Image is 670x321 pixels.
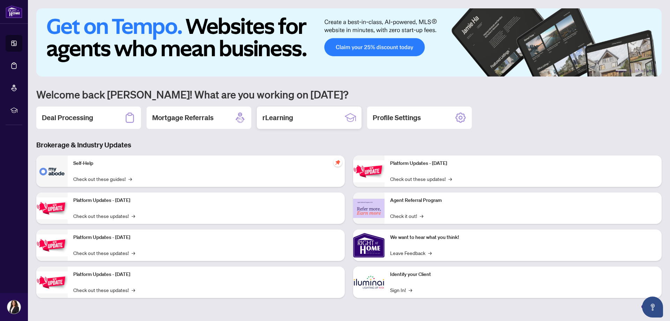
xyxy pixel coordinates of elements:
[390,286,412,294] a: Sign In!→
[36,140,662,150] h3: Brokerage & Industry Updates
[73,175,132,183] a: Check out these guides!→
[36,88,662,101] h1: Welcome back [PERSON_NAME]! What are you working on [DATE]?
[36,8,662,76] img: Slide 0
[353,160,385,182] img: Platform Updates - June 23, 2025
[132,249,135,257] span: →
[36,234,68,256] img: Platform Updates - July 21, 2025
[152,113,214,123] h2: Mortgage Referrals
[448,175,452,183] span: →
[630,70,632,72] button: 2
[36,155,68,187] img: Self-Help
[73,271,339,278] p: Platform Updates - [DATE]
[390,160,656,167] p: Platform Updates - [DATE]
[390,212,423,220] a: Check it out!→
[73,197,339,204] p: Platform Updates - [DATE]
[641,70,643,72] button: 4
[353,229,385,261] img: We want to hear what you think!
[132,212,135,220] span: →
[6,5,22,18] img: logo
[652,70,655,72] button: 6
[132,286,135,294] span: →
[390,249,432,257] a: Leave Feedback→
[646,70,649,72] button: 5
[353,199,385,218] img: Agent Referral Program
[36,197,68,219] img: Platform Updates - September 16, 2025
[73,234,339,241] p: Platform Updates - [DATE]
[420,212,423,220] span: →
[128,175,132,183] span: →
[390,271,656,278] p: Identify your Client
[334,158,342,167] span: pushpin
[353,267,385,298] img: Identify your Client
[390,197,656,204] p: Agent Referral Program
[373,113,421,123] h2: Profile Settings
[428,249,432,257] span: →
[73,160,339,167] p: Self-Help
[262,113,293,123] h2: rLearning
[73,249,135,257] a: Check out these updates!→
[642,297,663,318] button: Open asap
[42,113,93,123] h2: Deal Processing
[635,70,638,72] button: 3
[73,286,135,294] a: Check out these updates!→
[7,300,21,314] img: Profile Icon
[390,175,452,183] a: Check out these updates!→
[616,70,627,72] button: 1
[409,286,412,294] span: →
[73,212,135,220] a: Check out these updates!→
[36,271,68,293] img: Platform Updates - July 8, 2025
[390,234,656,241] p: We want to hear what you think!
